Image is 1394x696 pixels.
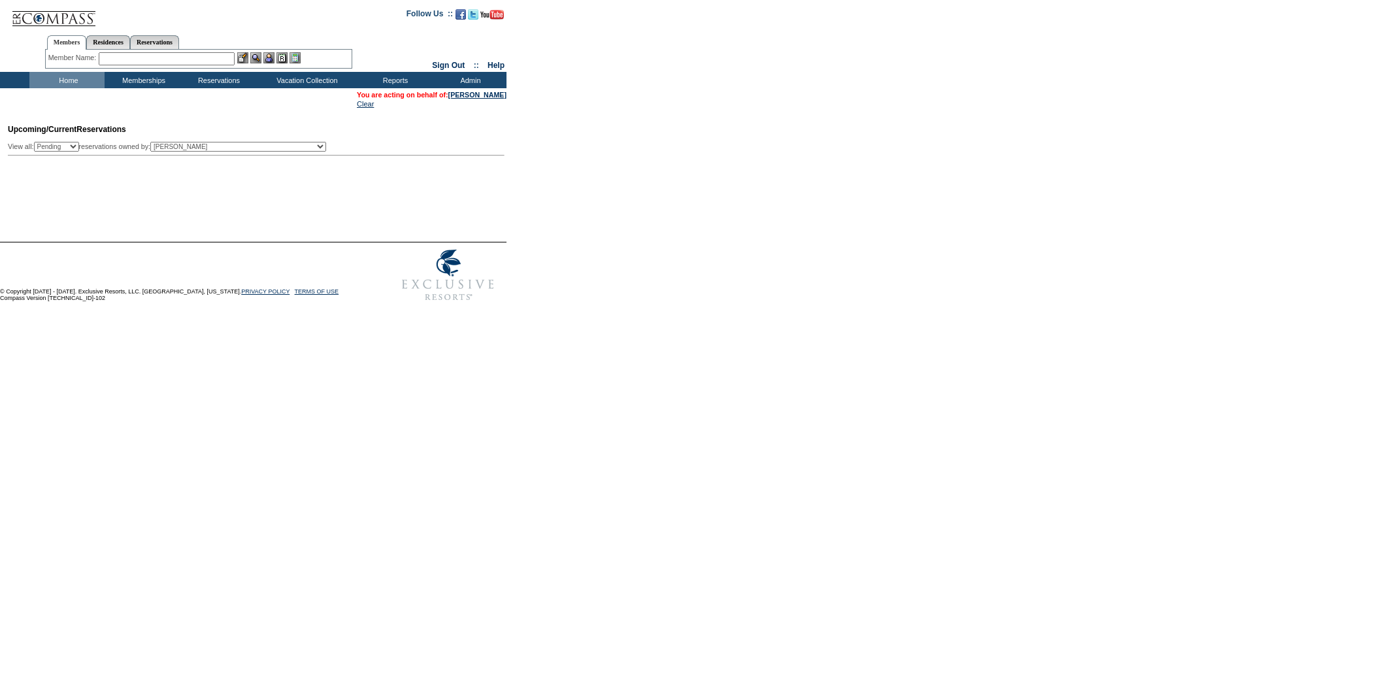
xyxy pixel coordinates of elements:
[180,72,255,88] td: Reservations
[263,52,274,63] img: Impersonate
[237,52,248,63] img: b_edit.gif
[130,35,179,49] a: Reservations
[8,125,126,134] span: Reservations
[431,72,506,88] td: Admin
[407,8,453,24] td: Follow Us ::
[432,61,465,70] a: Sign Out
[468,9,478,20] img: Follow us on Twitter
[250,52,261,63] img: View
[241,288,290,295] a: PRIVACY POLICY
[8,125,76,134] span: Upcoming/Current
[456,13,466,21] a: Become our fan on Facebook
[488,61,505,70] a: Help
[456,9,466,20] img: Become our fan on Facebook
[480,13,504,21] a: Subscribe to our YouTube Channel
[29,72,105,88] td: Home
[276,52,288,63] img: Reservations
[448,91,506,99] a: [PERSON_NAME]
[480,10,504,20] img: Subscribe to our YouTube Channel
[290,52,301,63] img: b_calculator.gif
[474,61,479,70] span: ::
[86,35,130,49] a: Residences
[357,91,506,99] span: You are acting on behalf of:
[356,72,431,88] td: Reports
[105,72,180,88] td: Memberships
[255,72,356,88] td: Vacation Collection
[468,13,478,21] a: Follow us on Twitter
[8,142,332,152] div: View all: reservations owned by:
[390,242,506,308] img: Exclusive Resorts
[357,100,374,108] a: Clear
[295,288,339,295] a: TERMS OF USE
[47,35,87,50] a: Members
[48,52,99,63] div: Member Name:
